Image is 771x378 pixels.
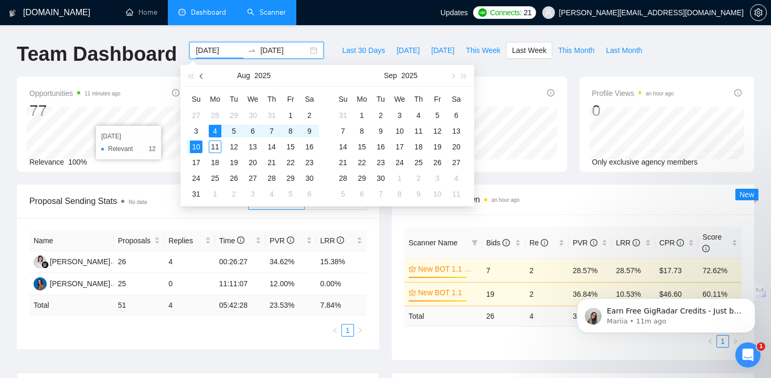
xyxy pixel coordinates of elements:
span: [DATE] [397,45,420,56]
td: 2025-09-22 [352,155,371,170]
div: message notification from Mariia, 11m ago. Earn Free GigRadar Credits - Just by Sharing Your Stor... [16,22,194,57]
td: 2025-09-03 [243,186,262,202]
a: AK[PERSON_NAME] [34,257,110,265]
div: 20 [450,141,463,153]
div: 31 [190,188,202,200]
div: 26 [228,172,240,185]
img: upwork-logo.png [478,8,487,17]
div: 4 [450,172,463,185]
td: 2025-09-06 [300,186,319,202]
img: logo [9,5,16,21]
div: 29 [284,172,297,185]
td: 2025-08-13 [243,139,262,155]
td: 2025-09-05 [428,107,447,123]
button: Sep [384,65,397,86]
button: Aug [237,65,250,86]
span: Last 30 Days [342,45,385,56]
th: Su [334,91,352,107]
div: 7 [265,125,278,137]
div: 12 [431,125,444,137]
td: 2025-09-27 [447,155,466,170]
td: 2025-08-07 [262,123,281,139]
th: We [390,91,409,107]
div: 3 [247,188,259,200]
span: New [740,190,754,199]
td: 2025-08-09 [300,123,319,139]
span: dashboard [178,8,186,16]
div: 8 [284,125,297,137]
td: 2025-07-27 [187,107,206,123]
a: searchScanner [247,8,286,17]
td: 2025-09-20 [447,139,466,155]
td: 2025-09-19 [428,139,447,155]
td: 2025-08-10 [187,139,206,155]
td: 2025-08-23 [300,155,319,170]
td: 2025-09-05 [281,186,300,202]
td: 2025-07-30 [243,107,262,123]
div: 29 [228,109,240,122]
td: 2025-09-12 [428,123,447,139]
td: 2025-10-10 [428,186,447,202]
td: 2025-08-31 [187,186,206,202]
span: info-circle [702,245,710,252]
div: 3 [190,125,202,137]
a: New BOT 1.1 [418,287,476,298]
td: 2025-09-01 [206,186,224,202]
td: 2025-08-22 [281,155,300,170]
div: 28 [265,172,278,185]
span: swap-right [248,46,256,55]
div: 1 [209,188,221,200]
div: 28 [337,172,349,185]
button: Last Month [600,42,648,59]
div: 30 [374,172,387,185]
div: 11 [450,188,463,200]
span: info-circle [734,89,742,96]
td: 28.57% [569,258,612,282]
div: 15 [356,141,368,153]
span: CPR [659,239,684,247]
td: 26 [114,251,164,273]
span: Dashboard [191,8,226,17]
div: 6 [247,125,259,137]
div: 6 [356,188,368,200]
span: LRR [320,236,345,245]
span: user [545,9,552,16]
td: 2025-09-11 [409,123,428,139]
td: 2025-08-15 [281,139,300,155]
a: New BOT 1.1 Front-end & Mobile [418,263,476,275]
td: 4 [164,251,215,273]
div: 5 [431,109,444,122]
div: 21 [265,156,278,169]
td: 2025-07-28 [206,107,224,123]
div: 22 [356,156,368,169]
div: 2 [303,109,316,122]
div: 11 [412,125,425,137]
span: to [248,46,256,55]
button: 2025 [254,65,271,86]
div: 10 [393,125,406,137]
td: 2025-10-02 [409,170,428,186]
td: 2025-09-30 [371,170,390,186]
div: 25 [209,172,221,185]
img: Profile image for Mariia [24,31,40,48]
div: 1 [393,172,406,185]
td: 0 [164,273,215,295]
span: 21 [524,7,532,18]
div: 6 [450,109,463,122]
th: Fr [428,91,447,107]
td: 2025-08-31 [334,107,352,123]
span: Bids [486,239,510,247]
td: 2025-09-24 [390,155,409,170]
span: Profile Views [592,87,674,100]
button: setting [750,4,767,21]
span: [DATE] [431,45,454,56]
td: 2025-08-18 [206,155,224,170]
div: 13 [247,141,259,153]
td: 72.62% [698,258,742,282]
a: AD[PERSON_NAME] [34,279,110,287]
td: 2025-09-21 [334,155,352,170]
div: 14 [265,141,278,153]
div: 7 [337,125,349,137]
div: 10 [190,141,202,153]
th: Tu [224,91,243,107]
